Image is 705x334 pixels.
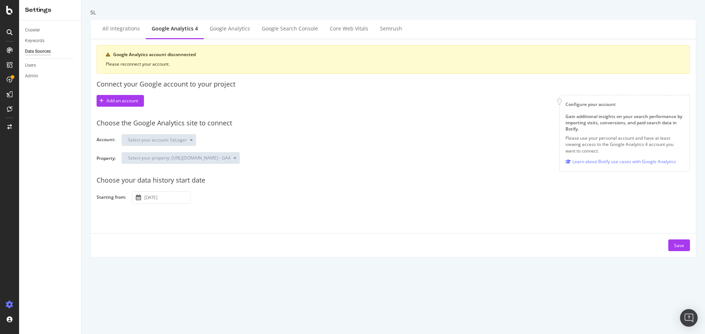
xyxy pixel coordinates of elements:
[25,72,38,80] div: Admin
[97,136,116,144] label: Account:
[113,51,681,58] div: Google Analytics account disconnected
[97,176,690,185] div: Choose your data history start date
[97,118,690,128] div: Choose the Google Analytics site to connect
[25,62,76,69] a: Users
[128,138,187,142] div: Select your account: SeLoger
[668,239,690,251] button: Save
[565,101,684,107] div: Configure your account
[97,45,690,74] div: warning banner
[565,135,684,154] p: Please use your personal account and have at least viewing access to the Google Analytics 4 accou...
[128,156,231,160] div: Select your property: [URL][DOMAIN_NAME] - GA4
[680,309,698,327] div: Open Intercom Messenger
[25,26,40,34] div: Crawler
[25,6,75,14] div: Settings
[122,134,196,146] button: Select your account: SeLoger
[25,72,76,80] a: Admin
[106,98,138,104] div: Add an account
[152,25,198,32] div: Google Analytics 4
[97,194,126,202] label: Starting from:
[25,37,44,45] div: Keywords
[143,192,191,203] input: Select a date
[97,95,144,107] button: Add an account
[565,158,676,165] a: Learn about Botify use cases with Google Analytics
[262,25,318,32] div: Google Search Console
[380,25,402,32] div: Semrush
[25,62,36,69] div: Users
[102,25,140,32] div: All integrations
[25,37,76,45] a: Keywords
[25,26,76,34] a: Crawler
[330,25,368,32] div: Core Web Vitals
[97,155,116,168] label: Property:
[106,61,681,67] div: Please reconnect your account.
[25,48,76,55] a: Data Sources
[210,25,250,32] div: Google Analytics
[565,113,684,132] div: Gain additional insights on your search performance by importing visits, conversions, and paid se...
[122,152,240,164] button: Select your property: [URL][DOMAIN_NAME] - GA4
[25,48,51,55] div: Data Sources
[90,9,696,16] div: SL
[97,80,690,89] div: Connect your Google account to your project
[674,242,684,249] div: Save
